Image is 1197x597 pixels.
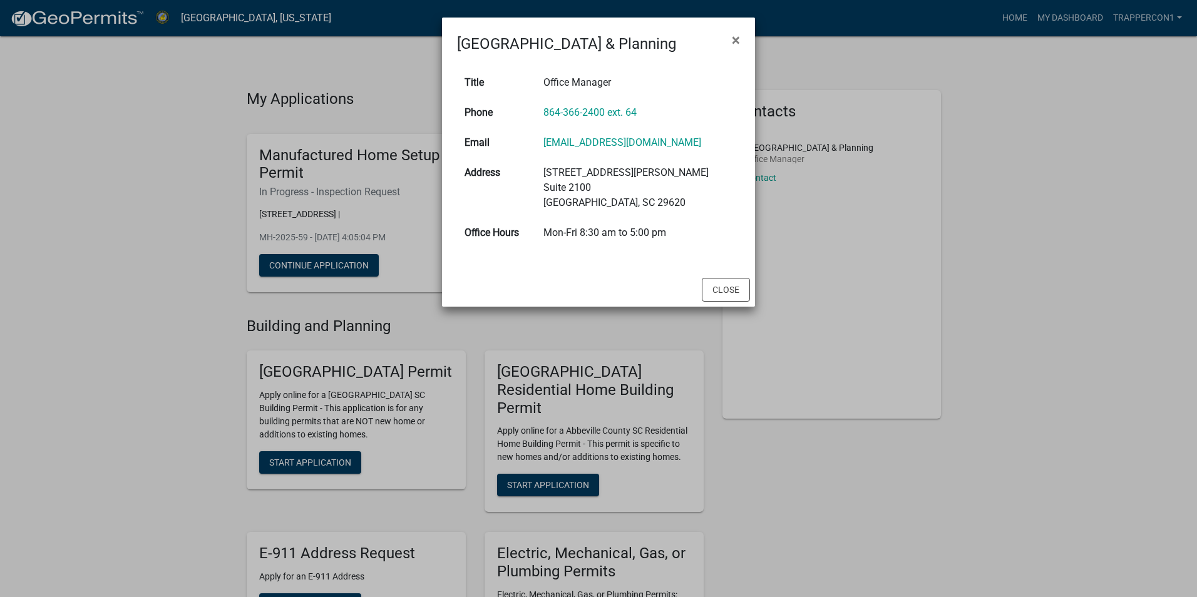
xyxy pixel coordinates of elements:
[457,33,676,55] h4: [GEOGRAPHIC_DATA] & Planning
[457,128,536,158] th: Email
[732,31,740,49] span: ×
[536,158,740,218] td: [STREET_ADDRESS][PERSON_NAME] Suite 2100 [GEOGRAPHIC_DATA], SC 29620
[543,136,701,148] a: [EMAIL_ADDRESS][DOMAIN_NAME]
[457,68,536,98] th: Title
[457,158,536,218] th: Address
[543,106,637,118] a: 864-366-2400 ext. 64
[457,218,536,248] th: Office Hours
[543,225,732,240] div: Mon-Fri 8:30 am to 5:00 pm
[702,278,750,302] button: Close
[536,68,740,98] td: Office Manager
[457,98,536,128] th: Phone
[722,23,750,58] button: Close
